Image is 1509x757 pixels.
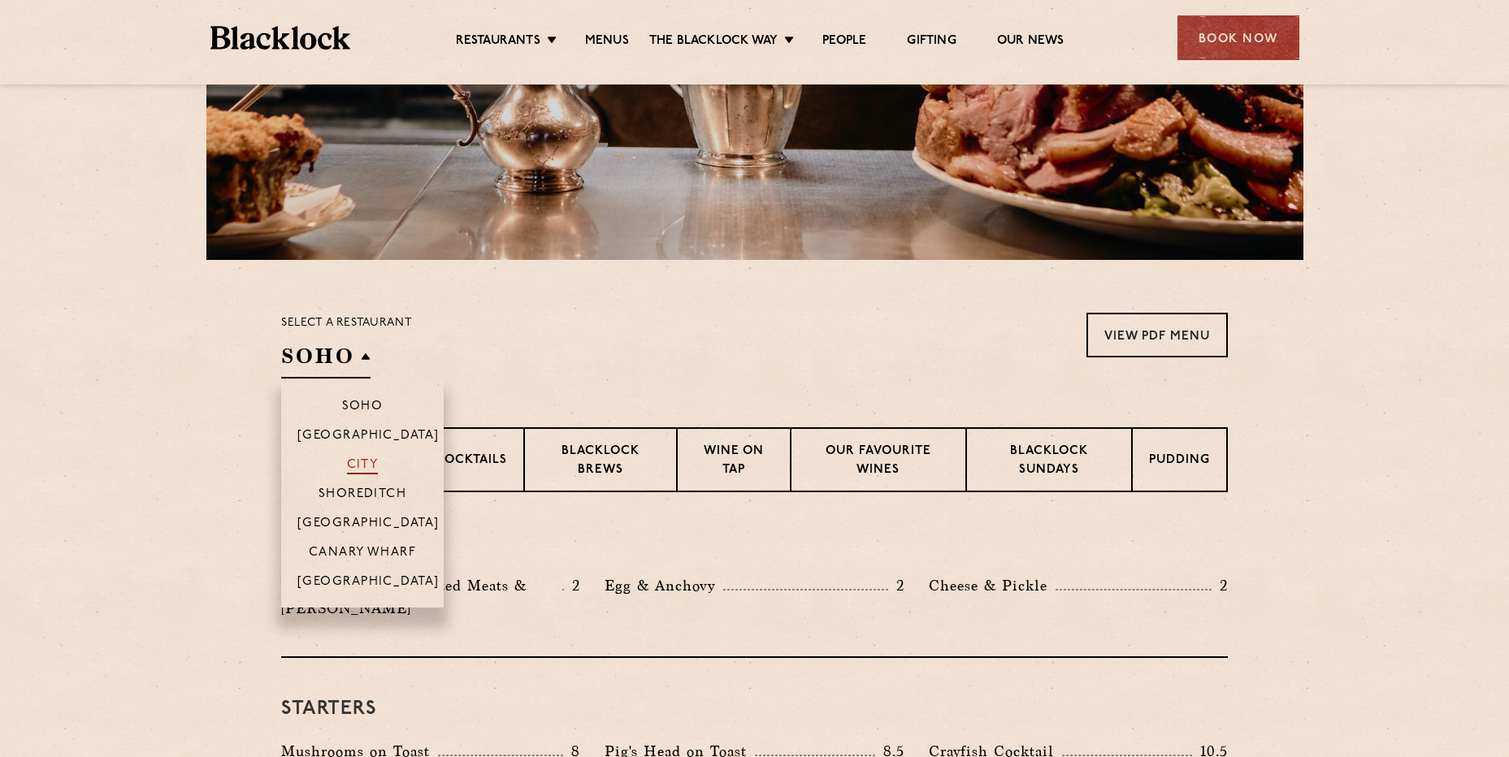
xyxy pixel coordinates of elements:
[281,699,1228,720] h3: Starters
[210,26,351,50] img: BL_Textured_Logo-footer-cropped.svg
[1212,575,1228,596] p: 2
[342,400,384,416] p: Soho
[281,313,412,334] p: Select a restaurant
[649,33,778,51] a: The Blacklock Way
[281,533,1228,554] h3: Pre Chop Bites
[309,546,416,562] p: Canary Wharf
[564,575,580,596] p: 2
[1149,452,1210,472] p: Pudding
[888,575,904,596] p: 2
[541,443,660,481] p: Blacklock Brews
[585,33,629,51] a: Menus
[435,452,507,472] p: Cocktails
[297,429,440,445] p: [GEOGRAPHIC_DATA]
[997,33,1065,51] a: Our News
[1177,15,1299,60] div: Book Now
[281,342,371,378] h2: SOHO
[822,33,866,51] a: People
[297,517,440,533] p: [GEOGRAPHIC_DATA]
[983,443,1115,481] p: Blacklock Sundays
[605,574,723,597] p: Egg & Anchovy
[347,458,379,474] p: City
[456,33,540,51] a: Restaurants
[808,443,948,481] p: Our favourite wines
[929,574,1056,597] p: Cheese & Pickle
[297,575,440,591] p: [GEOGRAPHIC_DATA]
[694,443,774,481] p: Wine on Tap
[907,33,956,51] a: Gifting
[1086,313,1228,357] a: View PDF Menu
[319,487,407,504] p: Shoreditch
